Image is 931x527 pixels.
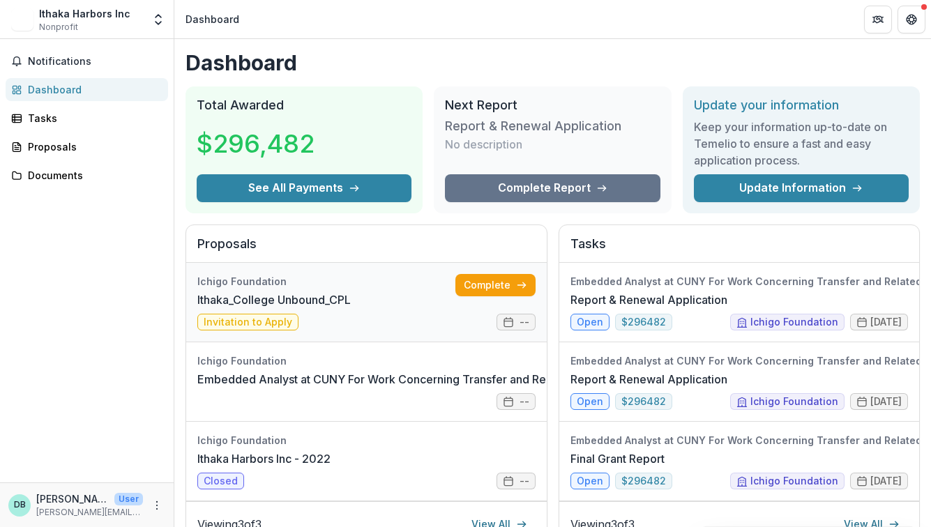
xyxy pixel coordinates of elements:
[6,78,168,101] a: Dashboard
[445,119,621,134] h3: Report & Renewal Application
[6,50,168,72] button: Notifications
[149,6,168,33] button: Open entity switcher
[445,136,522,153] p: No description
[28,111,157,125] div: Tasks
[28,139,157,154] div: Proposals
[445,174,660,202] a: Complete Report
[694,119,909,169] h3: Keep your information up-to-date on Temelio to ensure a fast and easy application process.
[455,274,536,296] a: Complete
[570,450,665,467] a: Final Grant Report
[28,82,157,97] div: Dashboard
[6,164,168,187] a: Documents
[864,6,892,33] button: Partners
[6,135,168,158] a: Proposals
[36,506,143,519] p: [PERSON_NAME][EMAIL_ADDRESS][PERSON_NAME][DOMAIN_NAME]
[197,236,536,263] h2: Proposals
[39,6,130,21] div: Ithaka Harbors Inc
[570,236,909,263] h2: Tasks
[186,12,239,26] div: Dashboard
[694,98,909,113] h2: Update your information
[197,98,411,113] h2: Total Awarded
[694,174,909,202] a: Update Information
[197,450,331,467] a: Ithaka Harbors Inc - 2022
[114,493,143,505] p: User
[39,21,78,33] span: Nonprofit
[445,98,660,113] h2: Next Report
[149,497,165,514] button: More
[197,174,411,202] button: See All Payments
[197,371,722,388] a: Embedded Analyst at CUNY For Work Concerning Transfer and Related Aspects of Student Success
[36,491,109,506] p: [PERSON_NAME]
[186,50,920,75] h1: Dashboard
[570,291,727,308] a: Report & Renewal Application
[28,168,157,183] div: Documents
[11,8,33,31] img: Ithaka Harbors Inc
[197,125,315,162] h3: $296,482
[898,6,925,33] button: Get Help
[197,291,351,308] a: Ithaka_College Unbound_CPL
[28,56,162,68] span: Notifications
[6,107,168,130] a: Tasks
[14,501,26,510] div: Daniel Braun
[570,371,727,388] a: Report & Renewal Application
[180,9,245,29] nav: breadcrumb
